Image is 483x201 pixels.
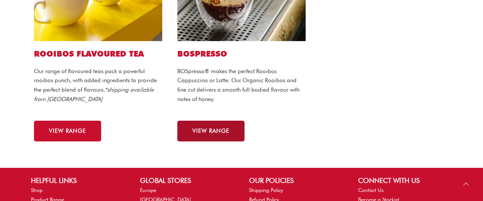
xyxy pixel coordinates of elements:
h2: BOSPRESSO [177,49,306,59]
h2: ROOIBOS FLAVOURED TEA [34,49,162,59]
h2: HELPFUL LINKS [31,175,125,186]
span: VIEW RANGE [49,128,86,134]
a: Shipping Policy [249,187,283,193]
a: VIEW RANGE [34,121,101,141]
a: Europe [140,187,156,193]
span: VIEW RANGE [192,128,229,134]
h2: OUR POLICIES [249,175,343,186]
a: Contact Us [358,187,384,193]
em: *shipping available from [GEOGRAPHIC_DATA] [34,86,154,103]
p: BOSpresso® makes the perfect Rooibos Cappuccino or Latte. Our Organic Rooibos and fine cut delive... [177,67,306,104]
span: Our range of flavoured teas pack a powerful rooibos punch, with added ingredients to provide the ... [34,68,157,103]
h2: GLOBAL STORES [140,175,234,186]
a: Shop [31,187,43,193]
a: VIEW RANGE [177,121,245,141]
h2: CONNECT WITH US [358,175,452,186]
